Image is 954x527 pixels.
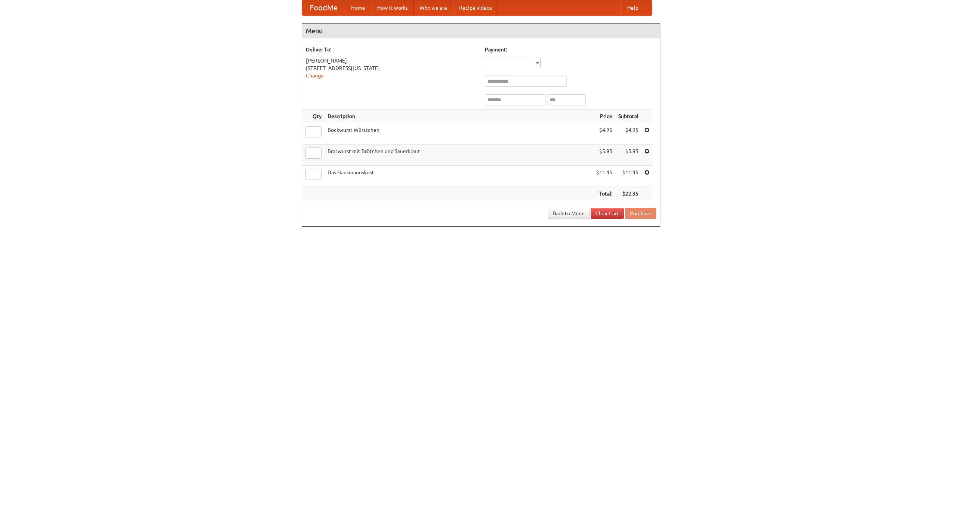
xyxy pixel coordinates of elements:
[345,0,371,15] a: Home
[625,208,656,219] button: Purchase
[591,208,624,219] a: Clear Cart
[485,46,656,53] h5: Payment:
[325,123,593,145] td: Bockwurst Würstchen
[593,145,615,166] td: $5.95
[593,123,615,145] td: $4.95
[306,73,324,79] a: Change
[306,46,477,53] h5: Deliver To:
[593,187,615,201] th: Total:
[615,109,641,123] th: Subtotal
[302,0,345,15] a: FoodMe
[615,123,641,145] td: $4.95
[548,208,590,219] a: Back to Menu
[621,0,644,15] a: Help
[593,166,615,187] td: $11.45
[453,0,498,15] a: Recipe videos
[593,109,615,123] th: Price
[371,0,414,15] a: How it works
[615,145,641,166] td: $5.95
[302,109,325,123] th: Qty
[615,166,641,187] td: $11.45
[306,57,477,64] div: [PERSON_NAME]
[615,187,641,201] th: $22.35
[306,64,477,72] div: [STREET_ADDRESS][US_STATE]
[325,145,593,166] td: Bratwurst mit Brötchen und Sauerkraut
[414,0,453,15] a: Who we are
[302,23,660,38] h4: Menu
[325,166,593,187] td: Das Hausmannskost
[325,109,593,123] th: Description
